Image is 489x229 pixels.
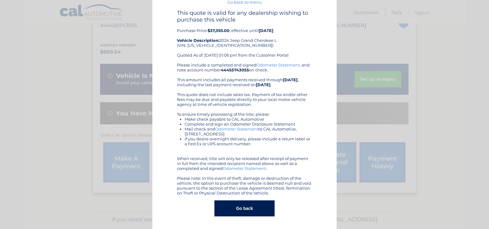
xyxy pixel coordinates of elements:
b: $37,393.00 [208,28,229,33]
div: Purchase Price: , effective until 2024 Jeep Grand Cherokee L (VIN: [US_VEHICLE_IDENTIFICATION_NUM... [177,10,312,62]
b: [DATE] [256,82,271,87]
a: Odometer Statement [223,166,266,171]
h4: This quote is valid for any dealership wishing to purchase this vehicle [177,10,312,23]
b: 44455743055 [221,67,249,72]
li: Make check payable to CAL Automotive [185,117,312,122]
b: [DATE] [283,77,298,82]
b: [DATE] [259,28,273,33]
li: Mail check and to CAL Automotive, [STREET_ADDRESS] [185,127,312,136]
button: Go back [214,200,274,216]
a: Odometer Statement [215,127,258,131]
li: Complete and sign an Odometer Disclosure Statement [185,122,312,127]
a: Odometer Statement [256,62,300,67]
li: If you desire overnight delivery, please include a return label or a Fed Ex or UPS account number. [185,136,312,146]
div: Please include a completed and signed , and note account number on check. This amount includes al... [177,62,312,195]
strong: Vehicle Description: [177,38,219,43]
